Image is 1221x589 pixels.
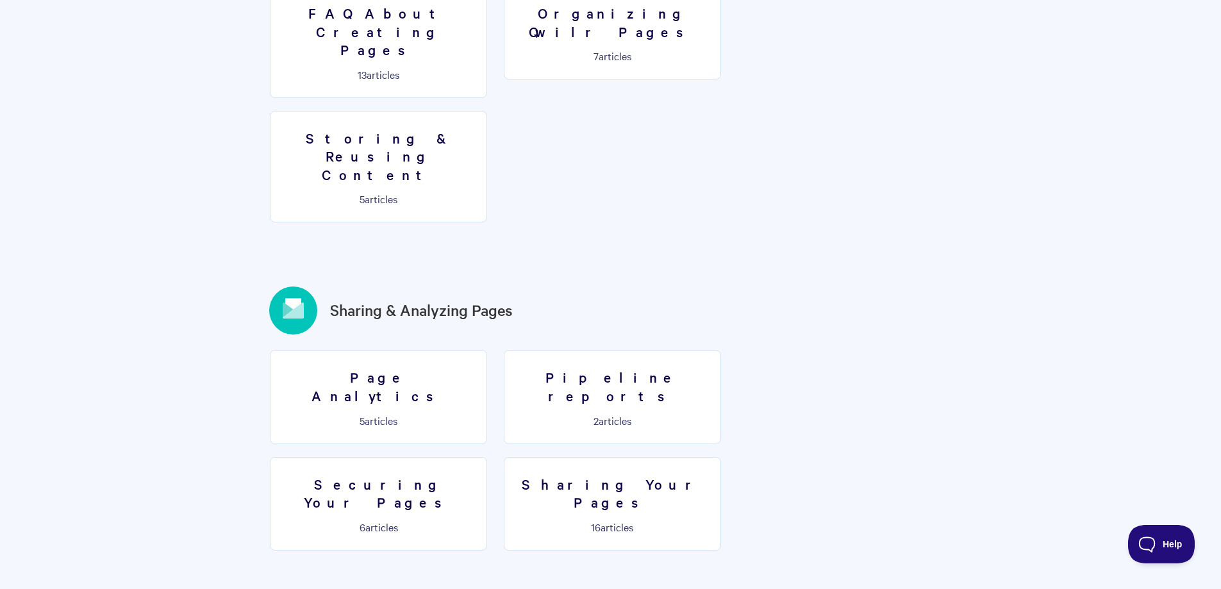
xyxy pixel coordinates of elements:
span: 7 [594,49,599,63]
p: articles [512,521,713,533]
iframe: Toggle Customer Support [1128,525,1195,563]
a: Storing & Reusing Content 5articles [270,111,487,223]
h3: Pipeline reports [512,368,713,404]
span: 13 [358,67,367,81]
p: articles [278,415,479,426]
span: 5 [360,192,365,206]
span: 2 [594,413,599,427]
p: articles [278,521,479,533]
a: Sharing & Analyzing Pages [330,299,513,322]
p: articles [278,193,479,204]
span: 16 [591,520,601,534]
p: articles [512,415,713,426]
a: Sharing Your Pages 16articles [504,457,721,551]
h3: Sharing Your Pages [512,475,713,511]
a: Page Analytics 5articles [270,350,487,444]
h3: Securing Your Pages [278,475,479,511]
h3: Page Analytics [278,368,479,404]
h3: Organizing Qwilr Pages [512,4,713,40]
p: articles [278,69,479,80]
h3: FAQ About Creating Pages [278,4,479,59]
span: 6 [360,520,365,534]
p: articles [512,50,713,62]
a: Securing Your Pages 6articles [270,457,487,551]
h3: Storing & Reusing Content [278,129,479,184]
span: 5 [360,413,365,427]
a: Pipeline reports 2articles [504,350,721,444]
